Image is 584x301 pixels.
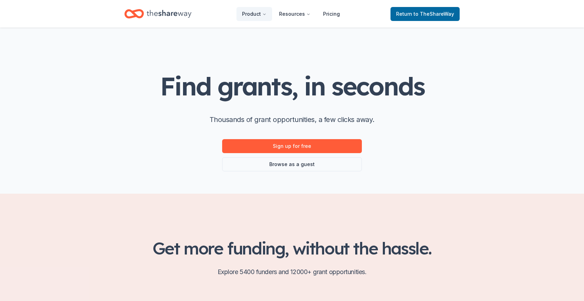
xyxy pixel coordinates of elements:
p: Thousands of grant opportunities, a few clicks away. [210,114,374,125]
a: Pricing [317,7,345,21]
a: Sign up for free [222,139,362,153]
a: Browse as a guest [222,157,362,171]
p: Explore 5400 funders and 12000+ grant opportunities. [124,266,460,278]
span: to TheShareWay [414,11,454,17]
span: Return [396,10,454,18]
h1: Find grants, in seconds [160,72,424,100]
nav: Main [236,6,345,22]
h2: Get more funding, without the hassle. [124,238,460,258]
a: Home [124,6,191,22]
a: Returnto TheShareWay [390,7,460,21]
button: Product [236,7,272,21]
button: Resources [273,7,316,21]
